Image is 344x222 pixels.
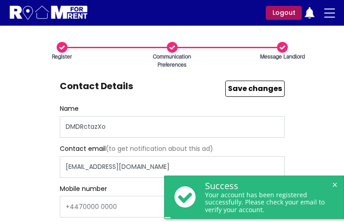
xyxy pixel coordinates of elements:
div: Your account has been registered successfully. Please check your email to verify your account. [205,191,335,214]
span: × [331,181,339,189]
span: Communication Preferences [138,53,206,69]
img: Logo for Room for Rent, featuring a welcoming design with a house icon and modern typography [9,5,89,21]
h1: Contact Details [60,81,285,105]
div: Success [205,181,335,191]
span: (to get notification about this ad) [106,144,213,153]
button: Save Changes [225,81,285,97]
label: Name [60,105,79,113]
a: Message Landlord [227,39,337,63]
a: Register [7,39,117,63]
span: Register [28,53,96,61]
span: Message Landlord [249,53,316,61]
a: Logout [266,6,302,20]
label: Mobile number [60,185,107,193]
a: Communication Preferences [117,39,227,72]
input: e.g. john_deo [60,116,285,138]
img: ic-notification [304,7,315,18]
label: Contact email [60,145,213,153]
input: +4470000 0000 [60,196,285,217]
input: your.name@roomforrent.rent [60,156,285,178]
